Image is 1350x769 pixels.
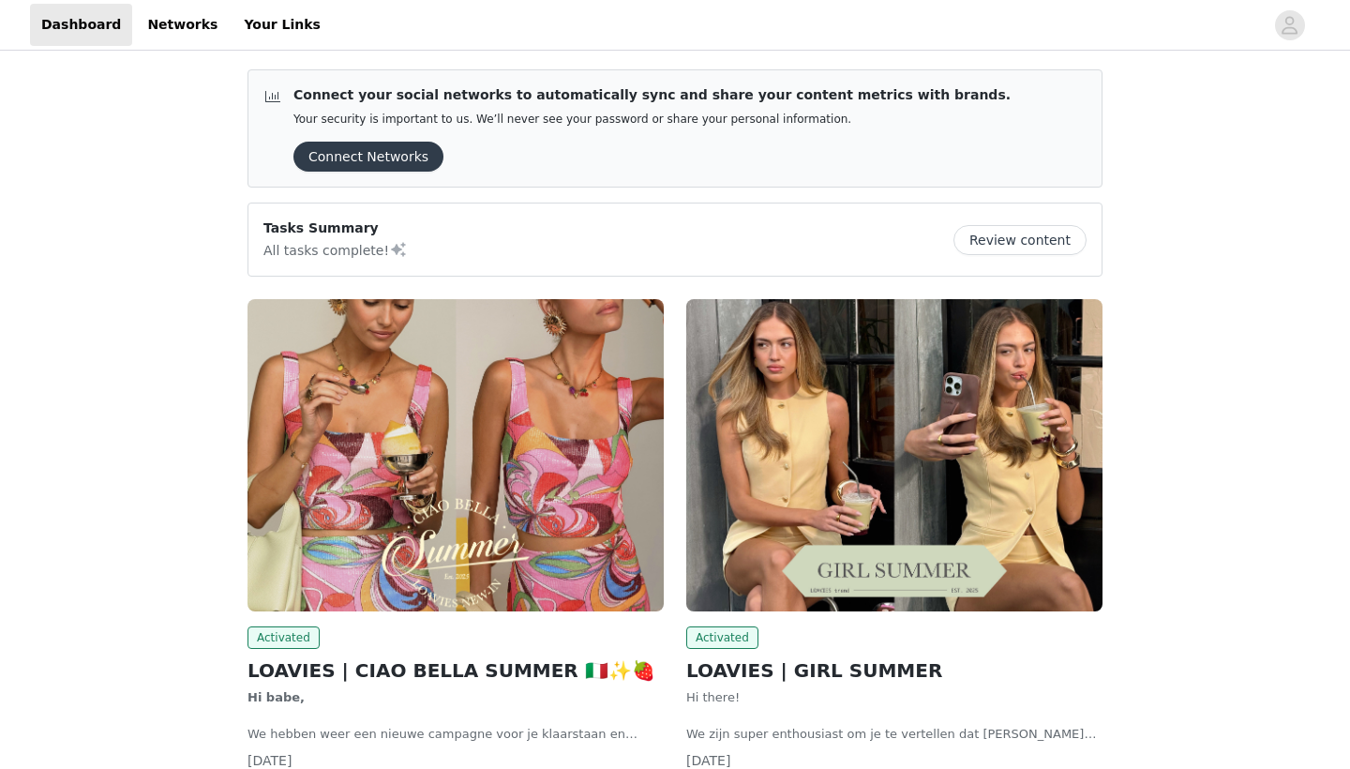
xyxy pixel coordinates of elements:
img: LOAVIES [686,299,1102,611]
div: avatar [1281,10,1298,40]
button: Connect Networks [293,142,443,172]
p: Hi there! [686,688,1102,707]
span: Activated [247,626,320,649]
p: Tasks Summary [263,219,408,238]
p: Your security is important to us. We’ll never see your password or share your personal information. [293,113,1011,127]
p: We zijn super enthousiast om je te vertellen dat [PERSON_NAME] speciaal geselecteerd bent voor on... [686,725,1102,744]
h2: LOAVIES | CIAO BELLA SUMMER 🇮🇹✨🍓 [247,656,664,685]
strong: Hi babe, [247,690,305,704]
a: Your Links [232,4,332,46]
p: We hebben weer een nieuwe campagne voor je klaarstaan en geloof ons: deze wil je echt niet missen... [247,725,664,744]
span: [DATE] [686,753,730,768]
span: [DATE] [247,753,292,768]
a: Dashboard [30,4,132,46]
a: Networks [136,4,229,46]
p: Connect your social networks to automatically sync and share your content metrics with brands. [293,85,1011,105]
span: Activated [686,626,758,649]
p: All tasks complete! [263,238,408,261]
button: Review content [953,225,1087,255]
img: LOAVIES [247,299,664,611]
h2: LOAVIES | GIRL SUMMER [686,656,1102,685]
